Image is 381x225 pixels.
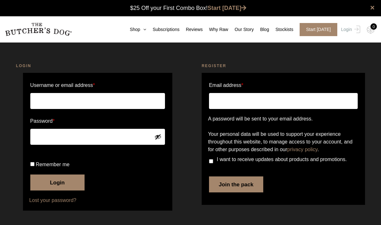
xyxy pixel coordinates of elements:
[300,23,337,36] span: Start [DATE]
[370,23,377,30] div: 0
[208,5,247,11] a: Start [DATE]
[123,26,146,33] a: Shop
[146,26,179,33] a: Subscriptions
[30,116,165,126] label: Password
[217,157,347,162] span: I want to receive updates about products and promotions.
[30,162,34,166] input: Remember me
[30,80,165,90] label: Username or email address
[36,162,70,167] span: Remember me
[179,26,203,33] a: Reviews
[208,130,359,153] p: Your personal data will be used to support your experience throughout this website, to manage acc...
[154,133,161,140] button: Show password
[209,176,263,192] button: Join the pack
[208,115,359,123] p: A password will be sent to your email address.
[209,80,243,90] label: Email address
[367,26,375,34] img: TBD_Cart-Empty.png
[293,23,340,36] a: Start [DATE]
[228,26,254,33] a: Our Story
[30,175,85,190] button: Login
[202,63,365,69] h2: Register
[29,197,166,204] a: Lost your password?
[254,26,269,33] a: Blog
[16,63,179,69] h2: Login
[269,26,293,33] a: Stockists
[340,23,360,36] a: Login
[370,4,375,12] a: close
[287,147,317,152] a: privacy policy
[209,159,213,163] input: I want to receive updates about products and promotions.
[203,26,228,33] a: Why Raw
